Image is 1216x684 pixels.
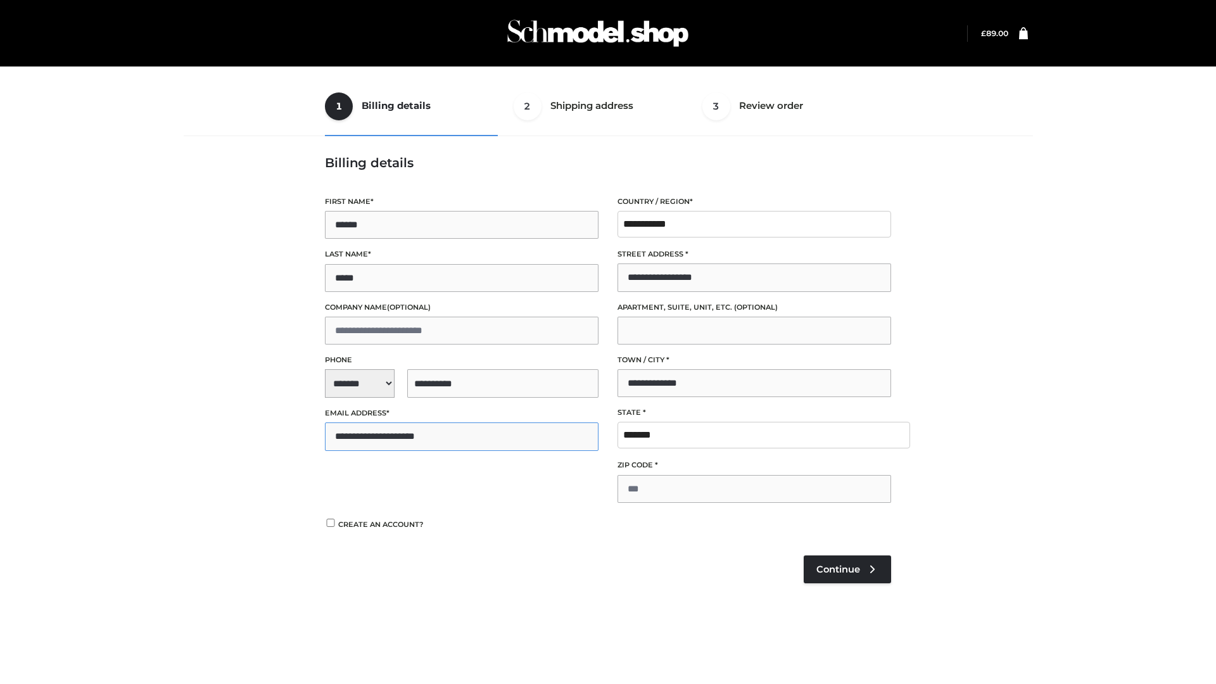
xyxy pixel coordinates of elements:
input: Create an account? [325,519,336,527]
label: First name [325,196,598,208]
span: £ [981,28,986,38]
span: (optional) [734,303,778,312]
label: ZIP Code [617,459,891,471]
span: Continue [816,564,860,575]
label: Email address [325,407,598,419]
label: Street address [617,248,891,260]
img: Schmodel Admin 964 [503,8,693,58]
label: Town / City [617,354,891,366]
h3: Billing details [325,155,891,170]
a: Continue [804,555,891,583]
span: Create an account? [338,520,424,529]
span: (optional) [387,303,431,312]
label: Country / Region [617,196,891,208]
label: Phone [325,354,598,366]
bdi: 89.00 [981,28,1008,38]
label: Last name [325,248,598,260]
a: £89.00 [981,28,1008,38]
label: Apartment, suite, unit, etc. [617,301,891,313]
label: State [617,407,891,419]
label: Company name [325,301,598,313]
